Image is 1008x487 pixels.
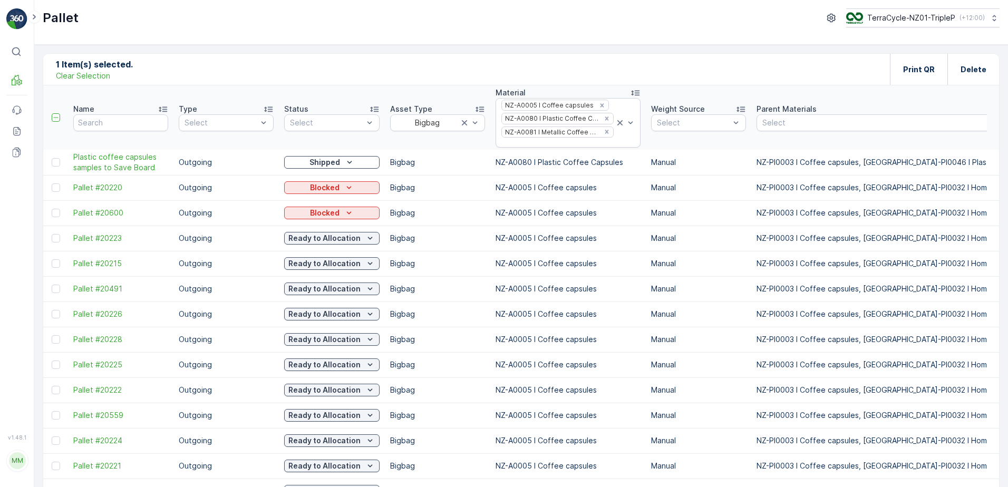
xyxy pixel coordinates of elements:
p: Ready to Allocation [288,233,361,244]
td: Outgoing [173,301,279,327]
span: Pallet #20226 [73,309,168,319]
td: Bigbag [385,327,490,352]
div: NZ-A0081 I Metallic Coffee Capsules [502,127,600,137]
td: Manual [646,276,751,301]
button: Ready to Allocation [284,232,380,245]
a: Pallet #20222 [73,385,168,395]
td: NZ-A0005 I Coffee capsules [490,352,646,377]
p: Select [290,118,363,128]
p: Weight Source [651,104,705,114]
td: Bigbag [385,150,490,176]
a: Pallet #20225 [73,359,168,370]
div: NZ-A0005 I Coffee capsules [502,100,595,110]
p: Pallet [43,9,79,26]
td: Outgoing [173,453,279,479]
p: TerraCycle-NZ01-TripleP [867,13,955,23]
span: Pallet #20220 [73,182,168,193]
button: Blocked [284,181,380,194]
a: Pallet #20215 [73,258,168,269]
span: v 1.48.1 [6,434,27,441]
td: Outgoing [173,200,279,226]
div: Remove NZ-A0005 I Coffee capsules [596,101,608,110]
button: Shipped [284,156,380,169]
p: Ready to Allocation [288,461,361,471]
button: Ready to Allocation [284,257,380,270]
td: Outgoing [173,150,279,176]
td: Manual [646,428,751,453]
div: Toggle Row Selected [52,234,60,242]
td: Bigbag [385,403,490,428]
a: Pallet #20600 [73,208,168,218]
a: Pallet #20221 [73,461,168,471]
span: Pallet #20559 [73,410,168,421]
td: NZ-A0005 I Coffee capsules [490,403,646,428]
button: Ready to Allocation [284,358,380,371]
div: Toggle Row Selected [52,386,60,394]
img: TC_7kpGtVS.png [846,12,863,24]
button: Ready to Allocation [284,384,380,396]
td: NZ-A0005 I Coffee capsules [490,453,646,479]
p: ( +12:00 ) [959,14,985,22]
td: NZ-A0005 I Coffee capsules [490,226,646,251]
img: logo [6,8,27,30]
p: 1 Item(s) selected. [56,58,133,71]
p: Ready to Allocation [288,309,361,319]
td: NZ-A0005 I Coffee capsules [490,175,646,200]
a: Plastic coffee capsules samples to Save Board [73,152,168,173]
p: Clear Selection [56,71,110,81]
td: Outgoing [173,327,279,352]
p: Name [73,104,94,114]
td: Manual [646,301,751,327]
td: Outgoing [173,403,279,428]
p: Status [284,104,308,114]
td: Outgoing [173,226,279,251]
span: Pallet #20228 [73,334,168,345]
button: MM [6,443,27,479]
button: Blocked [284,207,380,219]
div: Toggle Row Selected [52,259,60,268]
button: Ready to Allocation [284,333,380,346]
td: Manual [646,200,751,226]
td: Outgoing [173,175,279,200]
p: Ready to Allocation [288,258,361,269]
p: Ready to Allocation [288,410,361,421]
div: Remove NZ-A0081 I Metallic Coffee Capsules [601,128,613,136]
p: Parent Materials [757,104,817,114]
td: Bigbag [385,352,490,377]
div: Toggle Row Selected [52,209,60,217]
p: Delete [961,64,986,75]
p: Select [657,118,730,128]
div: Toggle Row Selected [52,411,60,420]
a: Pallet #20224 [73,435,168,446]
div: Toggle Row Selected [52,183,60,192]
td: Bigbag [385,200,490,226]
p: Select [185,118,257,128]
button: Ready to Allocation [284,460,380,472]
div: Toggle Row Selected [52,361,60,369]
td: Manual [646,403,751,428]
a: Pallet #20223 [73,233,168,244]
p: Shipped [309,157,340,168]
td: NZ-A0005 I Coffee capsules [490,301,646,327]
td: Outgoing [173,428,279,453]
td: Bigbag [385,428,490,453]
td: Outgoing [173,276,279,301]
p: Material [496,87,526,98]
div: Toggle Row Selected [52,335,60,344]
p: Ready to Allocation [288,359,361,370]
td: NZ-A0005 I Coffee capsules [490,276,646,301]
td: Manual [646,352,751,377]
td: Bigbag [385,276,490,301]
span: Pallet #20491 [73,284,168,294]
p: Blocked [310,182,340,193]
button: Ready to Allocation [284,434,380,447]
td: Bigbag [385,377,490,403]
p: Blocked [310,208,340,218]
div: NZ-A0080 I Plastic Coffee Capsules [502,113,600,123]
